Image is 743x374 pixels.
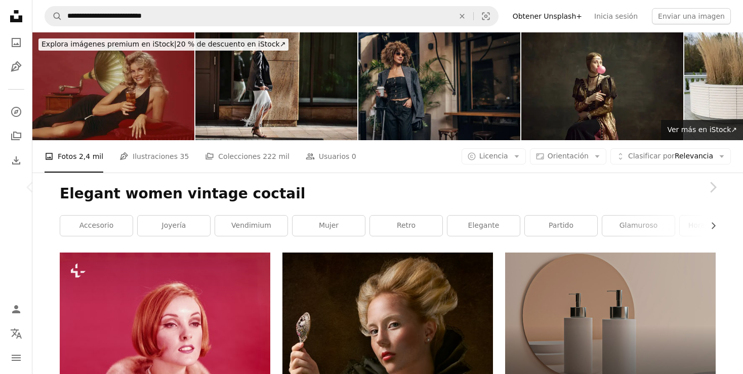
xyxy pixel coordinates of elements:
[45,6,499,26] form: Encuentra imágenes en todo el sitio
[652,8,731,24] button: Enviar una imagen
[370,216,442,236] a: Retro
[6,126,26,146] a: Colecciones
[215,216,287,236] a: vendimium
[38,38,288,51] div: 20 % de descuento en iStock ↗
[548,152,589,160] span: Orientación
[661,120,743,140] a: Ver más en iStock↗
[447,216,520,236] a: elegante
[479,152,508,160] span: Licencia
[602,216,675,236] a: glamuroso
[180,151,189,162] span: 35
[507,8,588,24] a: Obtener Unsplash+
[521,32,683,140] img: Retrato de una niña bonita, princesa medieval con vestido vintage posando con chicle sobre fondo ...
[530,148,606,164] button: Orientación
[32,32,295,57] a: Explora imágenes premium en iStock|20 % de descuento en iStock↗
[6,32,26,53] a: Fotos
[588,8,644,24] a: Inicia sesión
[451,7,473,26] button: Borrar
[205,140,290,173] a: Colecciones 222 mil
[628,151,713,161] span: Relevancia
[462,148,526,164] button: Licencia
[6,323,26,344] button: Idioma
[6,57,26,77] a: Ilustraciones
[263,151,290,162] span: 222 mil
[195,32,357,140] img: Full length fashionable blonde woman walking city street in chic attire with building in backgrou...
[667,126,737,134] span: Ver más en iStock ↗
[60,216,133,236] a: accesorio
[306,140,356,173] a: Usuarios 0
[358,32,520,140] img: Mujer de moda disfrutando del café en la ciudad
[6,299,26,319] a: Iniciar sesión / Registrarse
[42,40,177,48] span: Explora imágenes premium en iStock |
[6,348,26,368] button: Menú
[610,148,731,164] button: Clasificar porRelevancia
[45,7,62,26] button: Buscar en Unsplash
[138,216,210,236] a: joyería
[32,32,194,140] img: Mujer agarrando bebida apoyarse junto a gramófono, de retratos
[628,152,675,160] span: Clasificar por
[352,151,356,162] span: 0
[6,102,26,122] a: Explorar
[119,140,189,173] a: Ilustraciones 35
[474,7,498,26] button: Búsqueda visual
[682,139,743,236] a: Siguiente
[293,216,365,236] a: mujer
[60,185,716,203] h1: Elegant women vintage coctail
[525,216,597,236] a: partido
